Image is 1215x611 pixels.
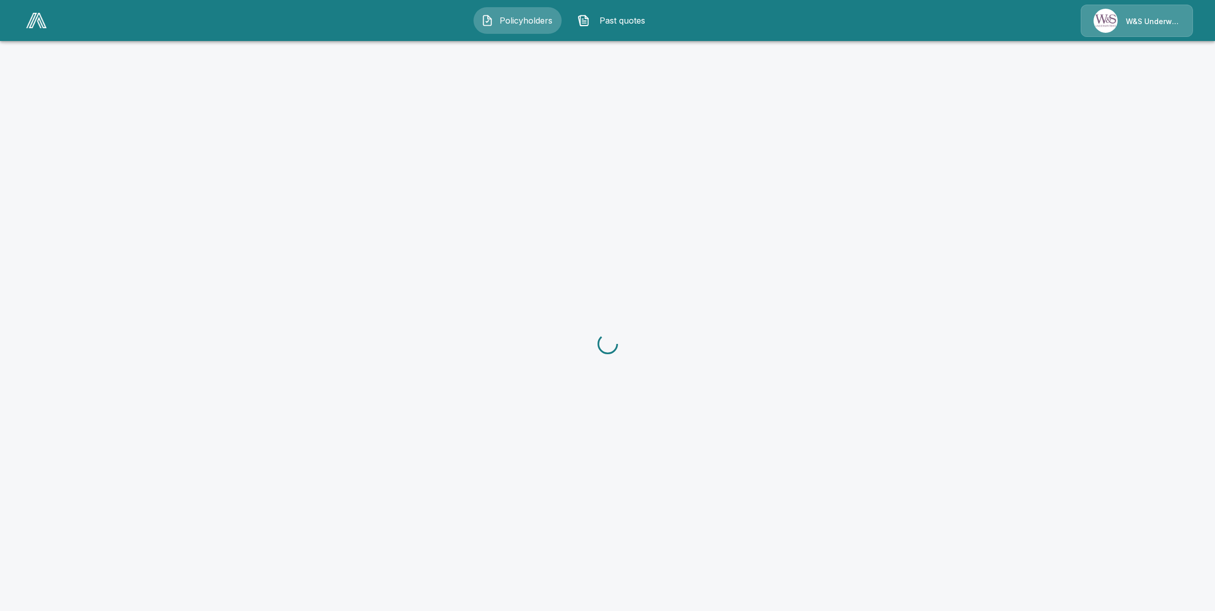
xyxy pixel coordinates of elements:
[1094,9,1118,33] img: Agency Icon
[473,7,562,34] button: Policyholders IconPolicyholders
[26,13,47,28] img: AA Logo
[594,14,650,27] span: Past quotes
[1081,5,1193,37] a: Agency IconW&S Underwriters
[1126,16,1180,27] p: W&S Underwriters
[570,7,658,34] button: Past quotes IconPast quotes
[481,14,493,27] img: Policyholders Icon
[498,14,554,27] span: Policyholders
[578,14,590,27] img: Past quotes Icon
